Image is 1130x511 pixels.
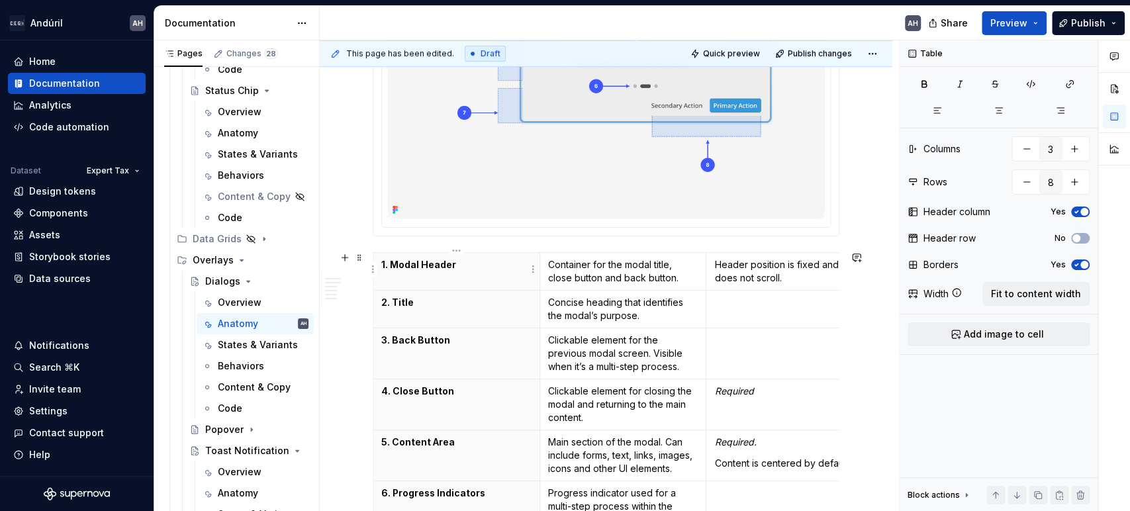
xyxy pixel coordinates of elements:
div: Contact support [29,426,104,440]
p: Content is centered by default. [714,457,865,470]
a: Code [197,398,314,419]
label: Yes [1051,207,1066,217]
div: Design tokens [29,185,96,198]
a: Behaviors [197,165,314,186]
a: Storybook stories [8,246,146,267]
p: 6. Progress Indicators [381,487,532,500]
em: Required [714,385,753,396]
button: Publish [1052,11,1125,35]
div: Columns [923,142,961,156]
span: This page has been edited. [346,48,454,59]
div: Code [218,63,242,76]
a: AnatomyAH [197,313,314,334]
p: Clickable element for closing the modal and returning to the main content. [548,385,698,424]
a: Invite team [8,379,146,400]
div: Header column [923,205,990,218]
button: Quick preview [686,44,766,63]
a: Toast Notification [184,440,314,461]
div: Block actions [908,486,972,504]
svg: Supernova Logo [44,487,110,500]
div: Search ⌘K [29,361,79,374]
span: Publish [1071,17,1106,30]
a: Analytics [8,95,146,116]
label: No [1055,233,1066,244]
div: Changes [226,48,278,59]
div: Code [218,402,242,415]
div: Popover [205,423,244,436]
button: Notifications [8,335,146,356]
div: Analytics [29,99,71,112]
a: Assets [8,224,146,246]
a: Components [8,203,146,224]
div: Invite team [29,383,81,396]
div: Content & Copy [218,381,291,394]
div: AH [132,18,143,28]
div: Behaviors [218,359,264,373]
div: Overlays [171,250,314,271]
div: Overview [218,105,261,118]
p: Container for the modal title, close button and back button. [548,258,698,285]
div: Andúril [30,17,63,30]
a: Overview [197,292,314,313]
p: 4. Close Button [381,385,532,398]
label: Yes [1051,259,1066,270]
div: Rows [923,175,947,189]
p: 5. Content Area [381,436,532,449]
div: Overview [218,296,261,309]
div: Overlays [193,254,234,267]
p: 2. Title [381,296,532,309]
div: Code [218,211,242,224]
p: 1. Modal Header [381,258,532,271]
div: Anatomy [218,317,258,330]
a: Overview [197,101,314,122]
p: Clickable element for the previous modal screen. Visible when it’s a multi-step process. [548,334,698,373]
div: States & Variants [218,338,298,351]
div: Assets [29,228,60,242]
div: Code automation [29,120,109,134]
a: Content & Copy [197,186,314,207]
div: Data sources [29,272,91,285]
p: Main section of the modal. Can include forms, text, links, images, icons and other UI elements. [548,436,698,475]
a: Anatomy [197,483,314,504]
em: Required. [714,436,756,447]
div: Dataset [11,165,41,176]
button: Fit to content width [982,282,1090,306]
button: AndúrilAH [3,9,151,37]
span: Expert Tax [87,165,129,176]
a: Content & Copy [197,377,314,398]
a: Design tokens [8,181,146,202]
a: Behaviors [197,355,314,377]
a: States & Variants [197,144,314,165]
a: Home [8,51,146,72]
div: Home [29,55,56,68]
a: Code [197,59,314,80]
a: Documentation [8,73,146,94]
a: Settings [8,400,146,422]
div: Overview [218,465,261,479]
a: Anatomy [197,122,314,144]
div: Data Grids [193,232,242,246]
div: Borders [923,258,959,271]
span: Share [941,17,968,30]
button: Expert Tax [81,162,146,180]
span: Draft [481,48,500,59]
div: AH [908,18,918,28]
a: Data sources [8,268,146,289]
div: Storybook stories [29,250,111,263]
div: Help [29,448,50,461]
a: Status Chip [184,80,314,101]
button: Search ⌘K [8,357,146,378]
div: Components [29,207,88,220]
div: Data Grids [171,228,314,250]
span: Fit to content width [991,287,1081,301]
p: 3. Back Button [381,334,532,347]
div: Block actions [908,490,960,500]
div: Notifications [29,339,89,352]
p: Concise heading that identifies the modal’s purpose. [548,296,698,322]
div: AH [301,317,306,330]
div: Settings [29,404,68,418]
div: Behaviors [218,169,264,182]
div: Documentation [165,17,290,30]
a: Overview [197,461,314,483]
